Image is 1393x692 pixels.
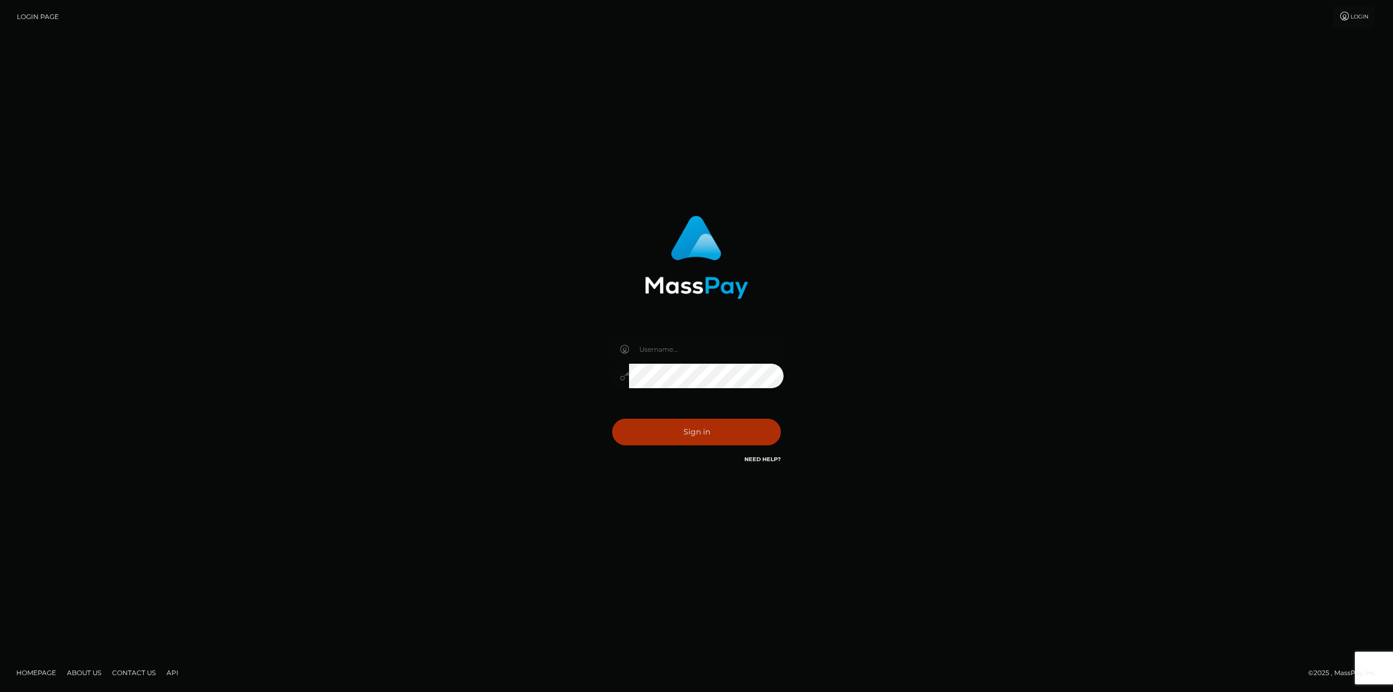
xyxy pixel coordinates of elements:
img: MassPay Login [645,216,748,299]
a: Login Page [17,5,59,28]
a: Login [1333,5,1374,28]
a: About Us [63,664,106,681]
a: Need Help? [744,456,781,463]
div: © 2025 , MassPay Inc. [1308,667,1385,679]
a: API [162,664,183,681]
a: Homepage [12,664,60,681]
input: Username... [629,337,784,362]
button: Sign in [612,419,781,445]
a: Contact Us [108,664,160,681]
